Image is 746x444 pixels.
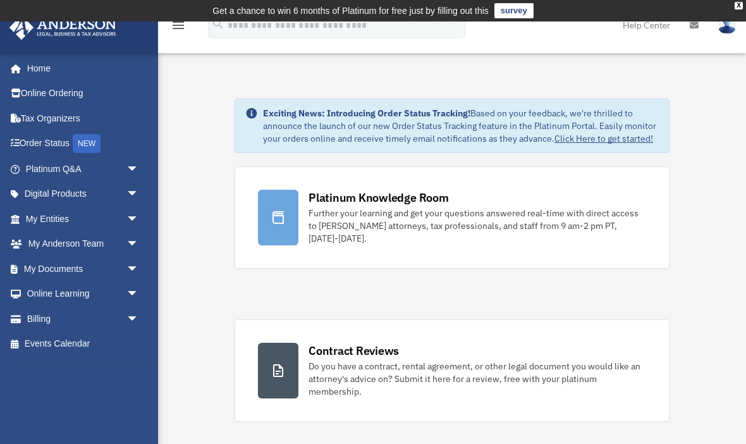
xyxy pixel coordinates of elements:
[235,319,670,422] a: Contract Reviews Do you have a contract, rental agreement, or other legal document you would like...
[9,306,158,331] a: Billingarrow_drop_down
[309,207,646,245] div: Further your learning and get your questions answered real-time with direct access to [PERSON_NAM...
[9,256,158,281] a: My Documentsarrow_drop_down
[126,256,152,282] span: arrow_drop_down
[126,206,152,232] span: arrow_drop_down
[263,107,659,145] div: Based on your feedback, we're thrilled to announce the launch of our new Order Status Tracking fe...
[73,134,101,153] div: NEW
[9,56,152,81] a: Home
[263,108,470,119] strong: Exciting News: Introducing Order Status Tracking!
[9,231,158,257] a: My Anderson Teamarrow_drop_down
[735,2,743,9] div: close
[9,106,158,131] a: Tax Organizers
[126,182,152,207] span: arrow_drop_down
[9,281,158,307] a: Online Learningarrow_drop_down
[6,15,120,40] img: Anderson Advisors Platinum Portal
[554,133,653,144] a: Click Here to get started!
[211,17,225,31] i: search
[309,190,449,206] div: Platinum Knowledge Room
[718,16,737,34] img: User Pic
[171,18,186,33] i: menu
[494,3,534,18] a: survey
[9,206,158,231] a: My Entitiesarrow_drop_down
[309,343,399,359] div: Contract Reviews
[126,281,152,307] span: arrow_drop_down
[126,231,152,257] span: arrow_drop_down
[309,360,646,398] div: Do you have a contract, rental agreement, or other legal document you would like an attorney's ad...
[126,156,152,182] span: arrow_drop_down
[126,306,152,332] span: arrow_drop_down
[235,166,670,269] a: Platinum Knowledge Room Further your learning and get your questions answered real-time with dire...
[171,22,186,33] a: menu
[9,81,158,106] a: Online Ordering
[9,331,158,357] a: Events Calendar
[212,3,489,18] div: Get a chance to win 6 months of Platinum for free just by filling out this
[9,131,158,157] a: Order StatusNEW
[9,156,158,182] a: Platinum Q&Aarrow_drop_down
[9,182,158,207] a: Digital Productsarrow_drop_down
